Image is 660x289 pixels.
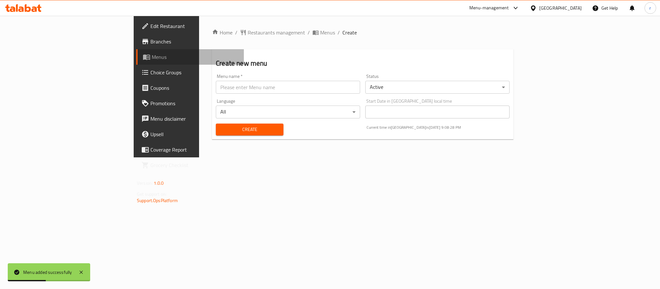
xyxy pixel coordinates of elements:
[136,65,244,80] a: Choice Groups
[150,99,239,107] span: Promotions
[320,29,335,36] span: Menus
[136,18,244,34] a: Edit Restaurant
[308,29,310,36] li: /
[150,161,239,169] span: Grocery Checklist
[216,59,510,68] h2: Create new menu
[150,146,239,154] span: Coverage Report
[469,4,509,12] div: Menu-management
[338,29,340,36] li: /
[136,126,244,142] a: Upsell
[221,126,278,134] span: Create
[312,29,335,36] a: Menus
[136,142,244,157] a: Coverage Report
[23,269,72,276] div: Menu added successfully
[150,130,239,138] span: Upsell
[539,5,582,12] div: [GEOGRAPHIC_DATA]
[150,38,239,45] span: Branches
[136,34,244,49] a: Branches
[240,29,305,36] a: Restaurants management
[216,106,360,118] div: All
[136,49,244,65] a: Menus
[136,80,244,96] a: Coupons
[137,179,153,187] span: Version:
[365,81,510,94] div: Active
[367,125,510,130] p: Current time in [GEOGRAPHIC_DATA] is [DATE] 9:08:28 PM
[216,124,283,135] button: Create
[342,29,357,36] span: Create
[136,111,244,126] a: Menu disclaimer
[136,96,244,111] a: Promotions
[150,69,239,76] span: Choice Groups
[216,81,360,94] input: Please enter Menu name
[152,53,239,61] span: Menus
[136,157,244,173] a: Grocery Checklist
[150,115,239,123] span: Menu disclaimer
[212,29,513,36] nav: breadcrumb
[649,5,651,12] span: r
[154,179,164,187] span: 1.0.0
[248,29,305,36] span: Restaurants management
[137,196,178,205] a: Support.OpsPlatform
[137,190,167,198] span: Get support on:
[150,22,239,30] span: Edit Restaurant
[150,84,239,92] span: Coupons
